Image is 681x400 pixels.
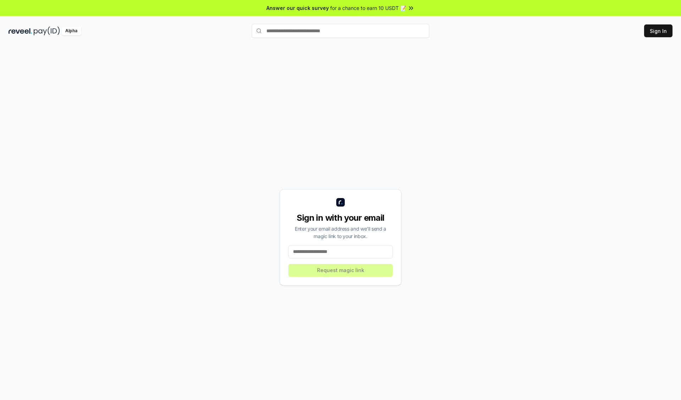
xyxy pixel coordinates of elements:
img: reveel_dark [9,27,32,35]
img: pay_id [34,27,60,35]
div: Alpha [61,27,81,35]
img: logo_small [336,198,345,207]
button: Sign In [644,24,672,37]
span: for a chance to earn 10 USDT 📝 [330,4,406,12]
span: Answer our quick survey [266,4,329,12]
div: Sign in with your email [288,212,393,224]
div: Enter your email address and we’ll send a magic link to your inbox. [288,225,393,240]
